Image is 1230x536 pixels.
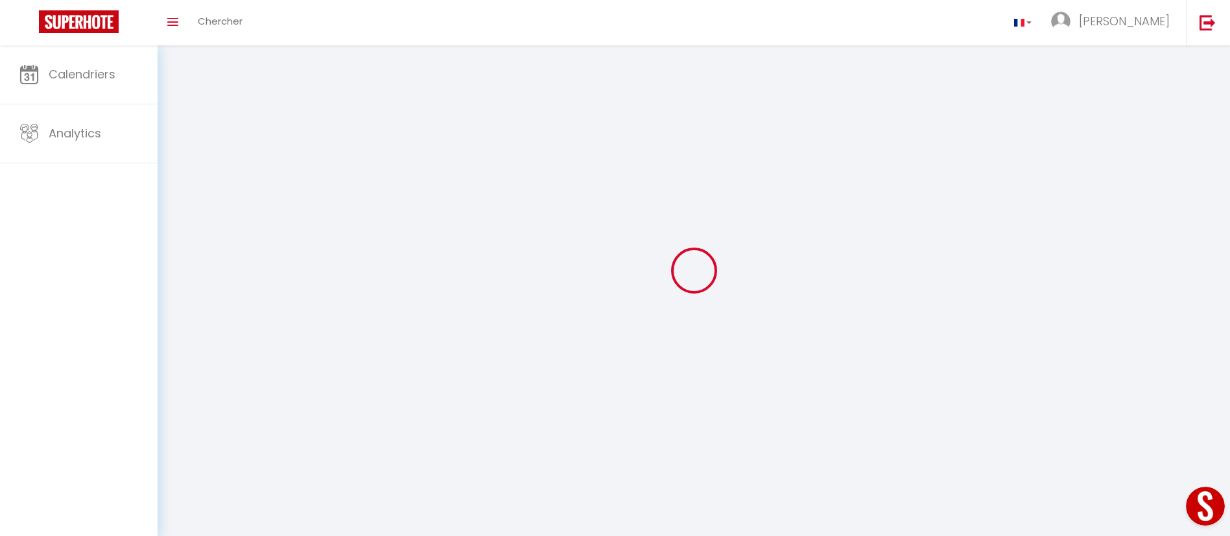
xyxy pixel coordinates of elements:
span: Calendriers [49,66,115,82]
span: [PERSON_NAME] [1079,13,1170,29]
img: logout [1200,14,1216,30]
span: Chercher [198,14,242,28]
span: Analytics [49,125,101,141]
img: Super Booking [39,10,119,33]
iframe: LiveChat chat widget [1176,482,1230,536]
img: ... [1051,12,1070,31]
